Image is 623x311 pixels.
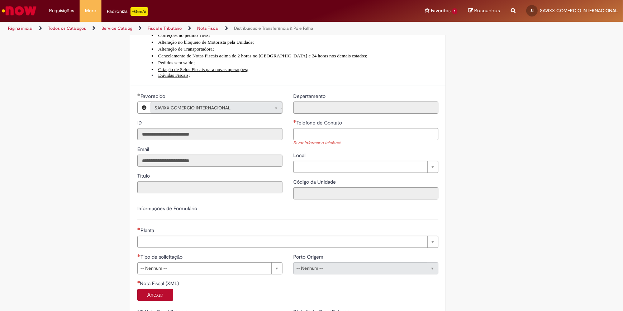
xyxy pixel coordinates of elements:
label: Somente leitura - Email [137,146,151,153]
span: SAVIXX COMERCIO INTERNACIONAL [154,102,264,114]
label: Somente leitura - Departamento [293,93,327,100]
label: Somente leitura - Título [137,172,151,179]
a: Todos os Catálogos [48,25,86,31]
span: Nota Fiscal (XML) [140,280,180,287]
input: ID [137,128,282,140]
div: Padroniza [107,7,148,16]
input: Departamento [293,102,438,114]
span: Somente leitura - Porto Origem [293,254,325,260]
span: Alteração de Transportadora; [158,46,214,52]
span: Cancelamento de Notas Fiscais acima de 2 horas no [GEOGRAPHIC_DATA] e 24 horas nos demais estados; [158,53,367,58]
span: Somente leitura - Departamento [293,93,327,99]
span: Favoritos [431,7,451,14]
span: Necessários [137,227,141,230]
span: Necessários [137,254,141,257]
span: Necessários - Planta [141,227,156,234]
a: Fiscal e Tributário [148,25,182,31]
span: Requisições [49,7,74,14]
a: Nota Fiscal [197,25,219,31]
label: Somente leitura - ID [137,119,143,126]
span: Obrigatório Preenchido [137,93,141,96]
span: Somente leitura - Email [137,146,151,152]
a: Distribuicão e Transferência & Pó e Palha [234,25,313,31]
span: Campo obrigatório [137,281,140,283]
a: Service Catalog [101,25,132,31]
span: Alteração no bloqueio de Motorista pela Unidade; [158,39,254,45]
img: ServiceNow [1,4,38,18]
a: Rascunhos [468,8,500,14]
span: SAVIXX COMERCIO INTERNACIONAL [540,8,618,14]
span: Necessários - Favorecido [141,93,167,99]
span: Correções no pedido TMS; [158,33,210,38]
span: SI [531,8,533,13]
a: SAVIXX COMERCIO INTERNACIONALLimpar campo Favorecido [151,102,282,113]
label: Somente leitura - Código da Unidade [293,178,337,185]
span: -- Nenhum -- [296,263,424,274]
input: Título [137,181,282,193]
div: Favor informar o telefone! [293,140,438,146]
input: Telefone de Contato [293,128,438,140]
button: Favorecido, Visualizar este registro SAVIXX COMERCIO INTERNACIONAL [138,102,151,113]
span: Pedidos sem saldo; [158,60,195,65]
a: Dúvidas Fiscais; [158,72,190,78]
a: Limpar campo Planta [137,236,438,248]
span: Telefone de Contato [296,119,343,126]
a: Limpar campo Local [293,161,438,173]
input: Código da Unidade [293,187,438,199]
button: Anexar [137,289,173,301]
span: 1 [452,8,457,14]
a: Criação de Selos Fiscais para novas operações; [158,67,248,72]
ul: Trilhas de página [5,22,410,35]
span: More [85,7,96,14]
span: Tipo de solicitação [141,254,184,260]
p: +GenAi [130,7,148,16]
span: Rascunhos [474,7,500,14]
a: Página inicial [8,25,33,31]
label: Informações de Formulário [137,205,197,212]
input: Email [137,155,282,167]
label: Somente leitura - Necessários - Favorecido [137,93,167,100]
span: Necessários [293,120,296,123]
span: -- Nenhum -- [141,263,268,274]
span: Local [293,152,307,159]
